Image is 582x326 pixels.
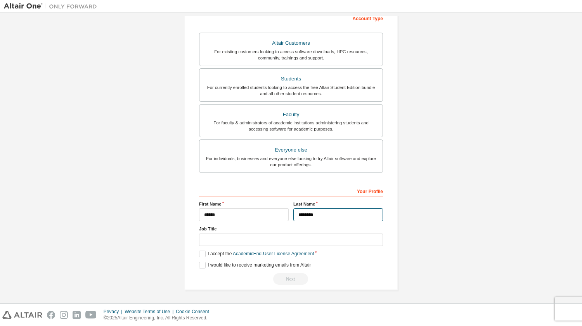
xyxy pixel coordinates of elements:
div: Read and acccept EULA to continue [199,273,383,285]
div: For faculty & administrators of academic institutions administering students and accessing softwa... [204,120,378,132]
img: altair_logo.svg [2,311,42,319]
div: For existing customers looking to access software downloads, HPC resources, community, trainings ... [204,49,378,61]
div: For individuals, businesses and everyone else looking to try Altair software and explore our prod... [204,155,378,168]
img: instagram.svg [60,311,68,319]
div: Students [204,73,378,84]
img: facebook.svg [47,311,55,319]
label: I would like to receive marketing emails from Altair [199,262,311,268]
label: First Name [199,201,289,207]
div: Cookie Consent [176,309,213,315]
div: Website Terms of Use [125,309,176,315]
label: Last Name [293,201,383,207]
div: Everyone else [204,145,378,155]
label: Job Title [199,226,383,232]
img: Altair One [4,2,101,10]
div: Your Profile [199,185,383,197]
p: © 2025 Altair Engineering, Inc. All Rights Reserved. [104,315,214,321]
div: Privacy [104,309,125,315]
label: I accept the [199,251,314,257]
div: For currently enrolled students looking to access the free Altair Student Edition bundle and all ... [204,84,378,97]
div: Altair Customers [204,38,378,49]
div: Faculty [204,109,378,120]
a: Academic End-User License Agreement [233,251,314,256]
div: Account Type [199,12,383,24]
img: youtube.svg [85,311,97,319]
img: linkedin.svg [73,311,81,319]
